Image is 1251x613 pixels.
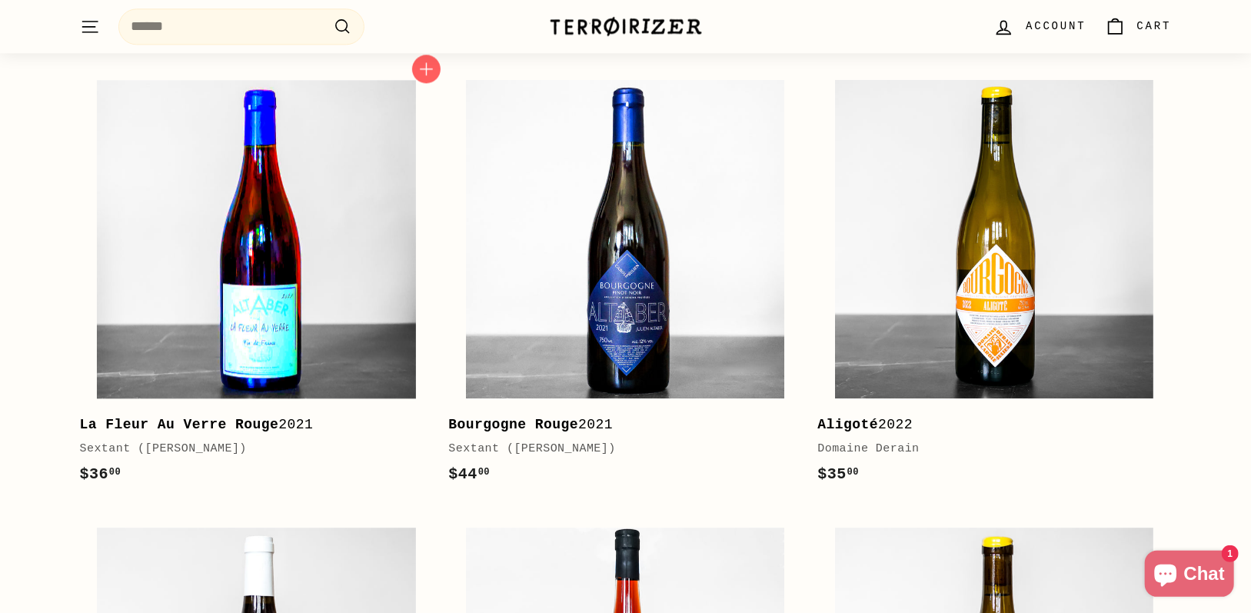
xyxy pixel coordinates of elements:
[478,467,490,478] sup: 00
[984,4,1095,49] a: Account
[1137,18,1172,35] span: Cart
[448,465,490,483] span: $44
[817,440,1156,458] div: Domaine Derain
[1140,551,1239,601] inbox-online-store-chat: Shopify online store chat
[817,62,1171,502] a: Aligoté2022Domaine Derain
[80,62,434,502] a: La Fleur Au Verre Rouge2021Sextant ([PERSON_NAME])
[80,465,121,483] span: $36
[80,440,418,458] div: Sextant ([PERSON_NAME])
[817,417,878,432] b: Aligoté
[448,62,802,502] a: Bourgogne Rouge2021Sextant ([PERSON_NAME])
[109,467,121,478] sup: 00
[448,414,787,436] div: 2021
[448,440,787,458] div: Sextant ([PERSON_NAME])
[817,465,859,483] span: $35
[847,467,859,478] sup: 00
[80,414,418,436] div: 2021
[80,417,279,432] b: La Fleur Au Verre Rouge
[1026,18,1086,35] span: Account
[1096,4,1181,49] a: Cart
[817,414,1156,436] div: 2022
[448,417,578,432] b: Bourgogne Rouge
